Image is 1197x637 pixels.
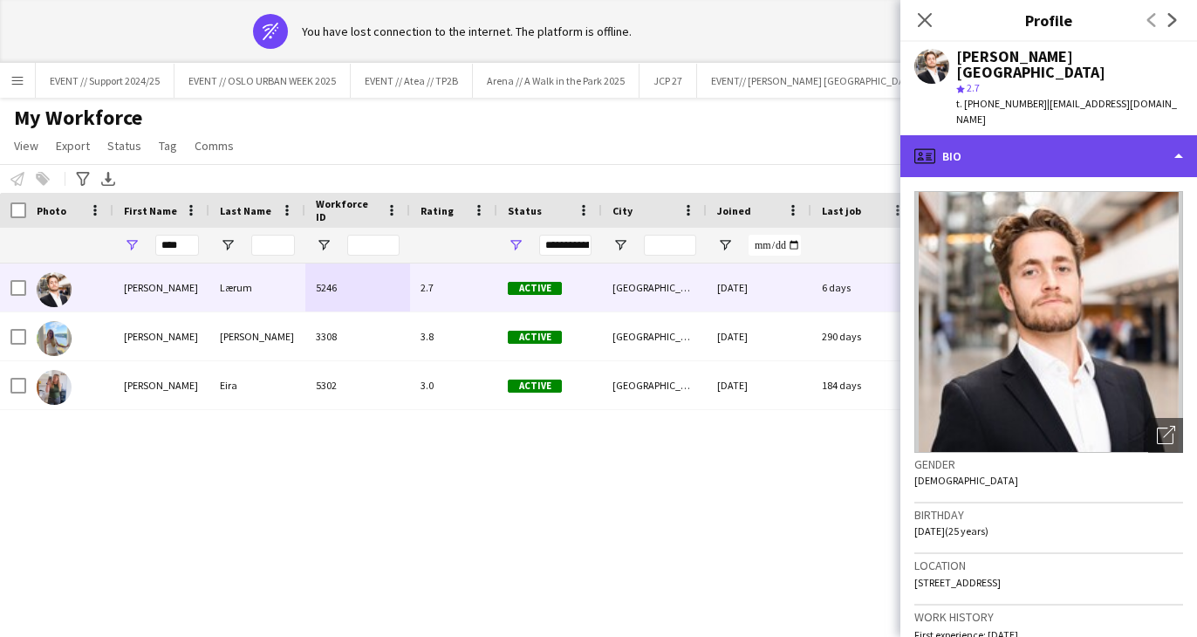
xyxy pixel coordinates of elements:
div: 6 days [811,264,916,312]
div: 3.8 [410,312,497,360]
button: Open Filter Menu [508,237,523,253]
a: Export [49,134,97,157]
span: Export [56,138,90,154]
button: Open Filter Menu [220,237,236,253]
a: View [7,134,45,157]
button: EVENT // Atea // TP2B [351,64,473,98]
span: t. [PHONE_NUMBER] [956,97,1047,110]
span: Rating [421,204,454,217]
div: [DATE] [707,361,811,409]
input: Workforce ID Filter Input [347,235,400,256]
span: [DEMOGRAPHIC_DATA] [914,474,1018,487]
button: EVENT // Support 2024/25 [36,64,174,98]
button: Open Filter Menu [612,237,628,253]
span: City [612,204,633,217]
div: 3.0 [410,361,497,409]
img: Maia Helly-Hansen Mathisen [37,321,72,356]
div: Lærum [209,264,305,312]
span: | [EMAIL_ADDRESS][DOMAIN_NAME] [956,97,1177,126]
a: Comms [188,134,241,157]
div: Open photos pop-in [1148,418,1183,453]
div: [GEOGRAPHIC_DATA] [602,361,707,409]
div: [GEOGRAPHIC_DATA] [602,264,707,312]
span: Status [508,204,542,217]
h3: Birthday [914,507,1183,523]
div: [DATE] [707,312,811,360]
span: Last job [822,204,861,217]
span: Comms [195,138,234,154]
span: Active [508,380,562,393]
span: Photo [37,204,66,217]
button: Open Filter Menu [124,237,140,253]
input: Last Name Filter Input [251,235,295,256]
input: Joined Filter Input [749,235,801,256]
div: 5302 [305,361,410,409]
div: [PERSON_NAME] [113,264,209,312]
div: 3308 [305,312,410,360]
button: JCP 27 [640,64,697,98]
a: Status [100,134,148,157]
span: Workforce ID [316,197,379,223]
div: [PERSON_NAME][GEOGRAPHIC_DATA] [956,49,1183,80]
span: [DATE] (25 years) [914,524,988,538]
h3: Work history [914,609,1183,625]
h3: Location [914,558,1183,573]
span: Active [508,331,562,344]
button: EVENT// [PERSON_NAME] [GEOGRAPHIC_DATA] [697,64,934,98]
div: 290 days [811,312,916,360]
div: 5246 [305,264,410,312]
div: Bio [900,135,1197,177]
img: Hans Torstein Lærum [37,272,72,307]
div: You have lost connection to the internet. The platform is offline. [302,24,632,39]
div: Eira [209,361,305,409]
span: View [14,138,38,154]
span: Tag [159,138,177,154]
div: 184 days [811,361,916,409]
img: Mina Helene Hansdatter Eira [37,370,72,405]
h3: Profile [900,9,1197,31]
button: EVENT // OSLO URBAN WEEK 2025 [174,64,351,98]
h3: Gender [914,456,1183,472]
button: Open Filter Menu [316,237,332,253]
div: [PERSON_NAME] [209,312,305,360]
div: [GEOGRAPHIC_DATA] [602,312,707,360]
span: [STREET_ADDRESS] [914,576,1001,589]
img: Crew avatar or photo [914,191,1183,453]
input: City Filter Input [644,235,696,256]
div: 2.7 [410,264,497,312]
span: Status [107,138,141,154]
app-action-btn: Advanced filters [72,168,93,189]
span: Last Name [220,204,271,217]
app-action-btn: Export XLSX [98,168,119,189]
div: [PERSON_NAME] [113,312,209,360]
a: Tag [152,134,184,157]
span: My Workforce [14,105,142,131]
span: Joined [717,204,751,217]
button: Open Filter Menu [717,237,733,253]
span: Active [508,282,562,295]
div: [DATE] [707,264,811,312]
span: First Name [124,204,177,217]
span: 2.7 [967,81,980,94]
button: Arena // A Walk in the Park 2025 [473,64,640,98]
div: [PERSON_NAME] [113,361,209,409]
input: First Name Filter Input [155,235,199,256]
